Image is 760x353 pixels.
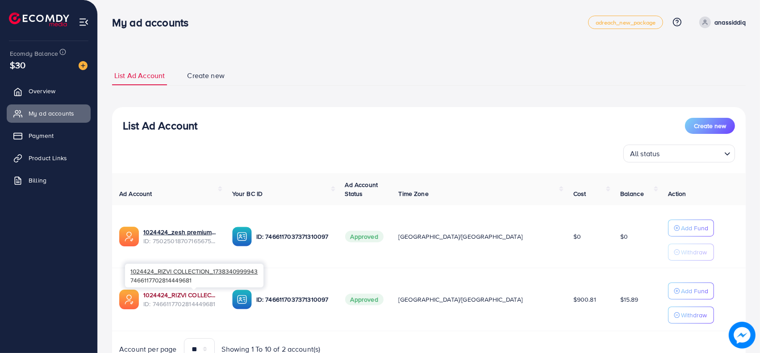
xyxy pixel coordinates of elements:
[123,119,197,132] h3: List Ad Account
[256,231,331,242] p: ID: 7466117037371310097
[685,118,735,134] button: Create new
[10,58,25,71] span: $30
[29,87,55,96] span: Overview
[29,131,54,140] span: Payment
[573,189,586,198] span: Cost
[187,71,225,81] span: Create new
[10,49,58,58] span: Ecomdy Balance
[345,294,384,305] span: Approved
[399,232,523,241] span: [GEOGRAPHIC_DATA]/[GEOGRAPHIC_DATA]
[29,154,67,162] span: Product Links
[694,121,726,130] span: Create new
[114,71,165,81] span: List Ad Account
[681,310,707,320] p: Withdraw
[119,227,139,246] img: ic-ads-acc.e4c84228.svg
[681,223,708,233] p: Add Fund
[143,228,218,246] div: <span class='underline'>1024424_zesh premium_1746812348176</span></br>7502501870716567553
[256,294,331,305] p: ID: 7466117037371310097
[7,127,91,145] a: Payment
[79,17,89,27] img: menu
[681,286,708,296] p: Add Fund
[7,171,91,189] a: Billing
[143,237,218,245] span: ID: 7502501870716567553
[668,244,714,261] button: Withdraw
[729,322,756,349] img: image
[681,247,707,257] p: Withdraw
[668,189,686,198] span: Action
[130,267,258,275] span: 1024424_RIZVI COLLECTION_1738340999943
[573,232,581,241] span: $0
[573,295,596,304] span: $900.81
[29,109,74,118] span: My ad accounts
[143,228,218,237] a: 1024424_zesh premium_1746812348176
[125,264,263,287] div: 7466117702814449681
[7,82,91,100] a: Overview
[620,232,628,241] span: $0
[232,290,252,309] img: ic-ba-acc.ded83a64.svg
[29,176,46,185] span: Billing
[714,17,746,28] p: anassiddiq
[596,20,656,25] span: adreach_new_package
[345,180,378,198] span: Ad Account Status
[623,145,735,162] div: Search for option
[232,189,263,198] span: Your BC ID
[588,16,663,29] a: adreach_new_package
[668,220,714,237] button: Add Fund
[7,104,91,122] a: My ad accounts
[620,295,639,304] span: $15.89
[620,189,644,198] span: Balance
[628,147,662,160] span: All status
[143,299,218,308] span: ID: 7466117702814449681
[668,282,714,299] button: Add Fund
[668,307,714,324] button: Withdraw
[663,145,721,160] input: Search for option
[79,61,88,70] img: image
[399,189,429,198] span: Time Zone
[345,231,384,242] span: Approved
[696,17,746,28] a: anassiddiq
[399,295,523,304] span: [GEOGRAPHIC_DATA]/[GEOGRAPHIC_DATA]
[9,12,69,26] img: logo
[7,149,91,167] a: Product Links
[119,290,139,309] img: ic-ads-acc.e4c84228.svg
[112,16,196,29] h3: My ad accounts
[119,189,152,198] span: Ad Account
[143,291,218,299] a: 1024424_RIZVI COLLECTION_1738340999943
[232,227,252,246] img: ic-ba-acc.ded83a64.svg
